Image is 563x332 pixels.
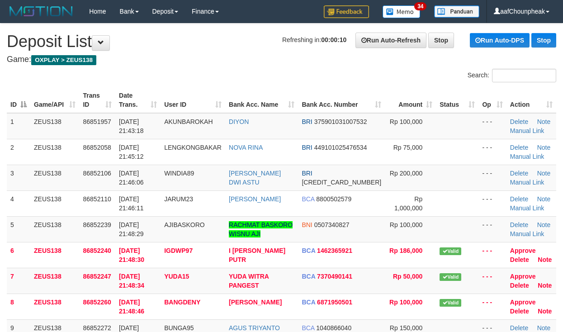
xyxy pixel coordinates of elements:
a: Approve [510,273,536,280]
td: 4 [7,190,30,216]
span: Rp 200,000 [390,170,422,177]
span: 86851957 [83,118,111,125]
span: Copy 8800502579 to clipboard [316,195,351,203]
th: Bank Acc. Name: activate to sort column ascending [225,87,298,113]
a: Note [537,118,551,125]
a: Note [537,170,551,177]
td: ZEUS138 [30,190,79,216]
a: AGUS TRIYANTO [229,324,280,332]
a: Note [537,195,551,203]
th: Date Trans.: activate to sort column ascending [115,87,161,113]
img: Feedback.jpg [324,5,369,18]
td: ZEUS138 [30,165,79,190]
a: Delete [510,144,528,151]
span: [DATE] 21:46:06 [119,170,144,186]
span: 86852240 [83,247,111,254]
span: LENGKONGBAKAR [164,144,222,151]
span: Rp 100,000 [389,299,422,306]
span: YUDA15 [164,273,189,280]
td: ZEUS138 [30,268,79,294]
span: 34 [414,2,426,10]
th: Bank Acc. Number: activate to sort column ascending [298,87,385,113]
span: 86852260 [83,299,111,306]
span: [DATE] 21:48:29 [119,221,144,237]
span: Refreshing in: [282,36,346,43]
a: Delete [510,170,528,177]
h4: Game: [7,55,556,64]
img: MOTION_logo.png [7,5,76,18]
label: Search: [468,69,556,82]
td: 1 [7,113,30,139]
a: [PERSON_NAME] [229,299,282,306]
span: 86852239 [83,221,111,228]
td: ZEUS138 [30,139,79,165]
th: User ID: activate to sort column ascending [161,87,225,113]
span: Rp 100,000 [390,118,422,125]
a: Note [538,256,552,263]
td: - - - [478,190,506,216]
a: Delete [510,282,529,289]
td: ZEUS138 [30,294,79,319]
td: 2 [7,139,30,165]
a: Delete [510,308,529,315]
span: Copy 6871950501 to clipboard [317,299,352,306]
span: BUNGA95 [164,324,194,332]
span: BANGDENY [164,299,200,306]
td: ZEUS138 [30,242,79,268]
a: Manual Link [510,230,544,237]
span: Rp 1,000,000 [394,195,422,212]
span: 86852247 [83,273,111,280]
td: - - - [478,268,506,294]
span: Copy 1462365921 to clipboard [317,247,352,254]
span: BRI [302,144,312,151]
a: Note [538,308,552,315]
a: Approve [510,299,536,306]
a: Delete [510,118,528,125]
th: Action: activate to sort column ascending [506,87,556,113]
span: Rp 50,000 [393,273,422,280]
span: Valid transaction [440,273,461,281]
span: Rp 186,000 [389,247,422,254]
img: Button%20Memo.svg [383,5,421,18]
span: Copy 1040866040 to clipboard [316,324,351,332]
span: AJIBASKORO [164,221,204,228]
img: panduan.png [434,5,479,18]
td: - - - [478,216,506,242]
span: AKUNBAROKAH [164,118,213,125]
td: - - - [478,139,506,165]
span: Copy 0507340827 to clipboard [314,221,350,228]
td: - - - [478,242,506,268]
a: Manual Link [510,204,544,212]
span: BCA [302,324,314,332]
a: Approve [510,247,536,254]
span: Valid transaction [440,247,461,255]
span: 86852106 [83,170,111,177]
td: 8 [7,294,30,319]
span: Copy 664301011307534 to clipboard [302,179,381,186]
span: BRI [302,170,312,177]
a: Delete [510,221,528,228]
span: Copy 7370490141 to clipboard [317,273,352,280]
span: [DATE] 21:46:11 [119,195,144,212]
span: Copy 449101025476534 to clipboard [314,144,367,151]
a: Manual Link [510,153,544,160]
a: Run Auto-Refresh [355,33,426,48]
a: I [PERSON_NAME] PUTR [229,247,285,263]
a: NOVA RINA [229,144,263,151]
span: [DATE] 21:48:46 [119,299,144,315]
td: ZEUS138 [30,113,79,139]
span: [DATE] 21:48:34 [119,273,144,289]
input: Search: [492,69,556,82]
a: DIYON [229,118,249,125]
td: - - - [478,294,506,319]
a: Stop [531,33,556,47]
span: 86852272 [83,324,111,332]
td: - - - [478,165,506,190]
span: BNI [302,221,312,228]
a: Run Auto-DPS [470,33,530,47]
span: Rp 100,000 [390,221,422,228]
th: ID: activate to sort column descending [7,87,30,113]
a: [PERSON_NAME] [229,195,281,203]
span: BCA [302,299,315,306]
a: Note [537,324,551,332]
